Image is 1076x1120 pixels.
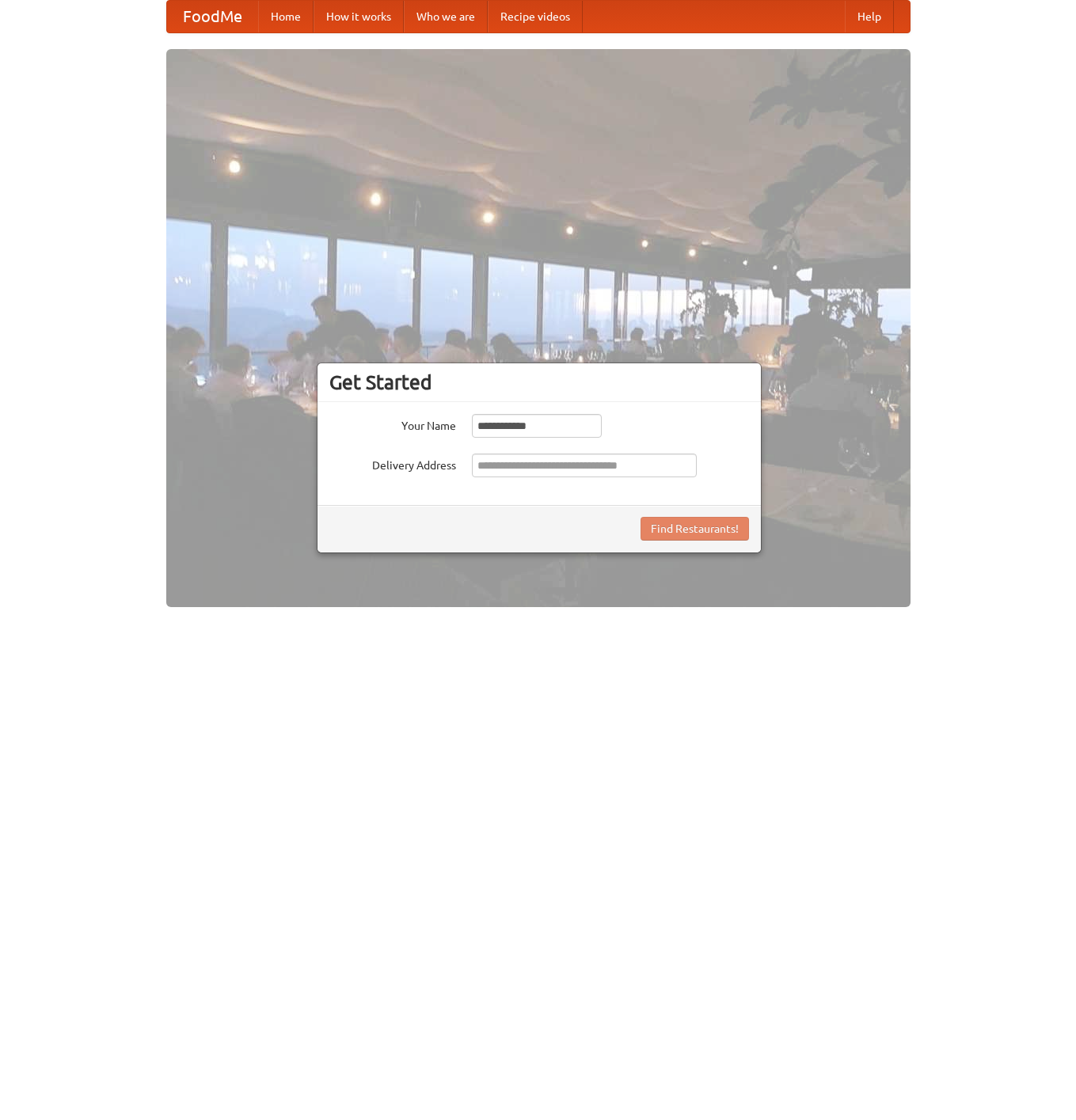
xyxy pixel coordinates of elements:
[845,1,894,32] a: Help
[329,370,749,394] h3: Get Started
[167,1,258,32] a: FoodMe
[488,1,583,32] a: Recipe videos
[641,517,749,541] button: Find Restaurants!
[404,1,488,32] a: Who we are
[314,1,404,32] a: How it works
[329,454,456,473] label: Delivery Address
[258,1,314,32] a: Home
[329,414,456,434] label: Your Name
